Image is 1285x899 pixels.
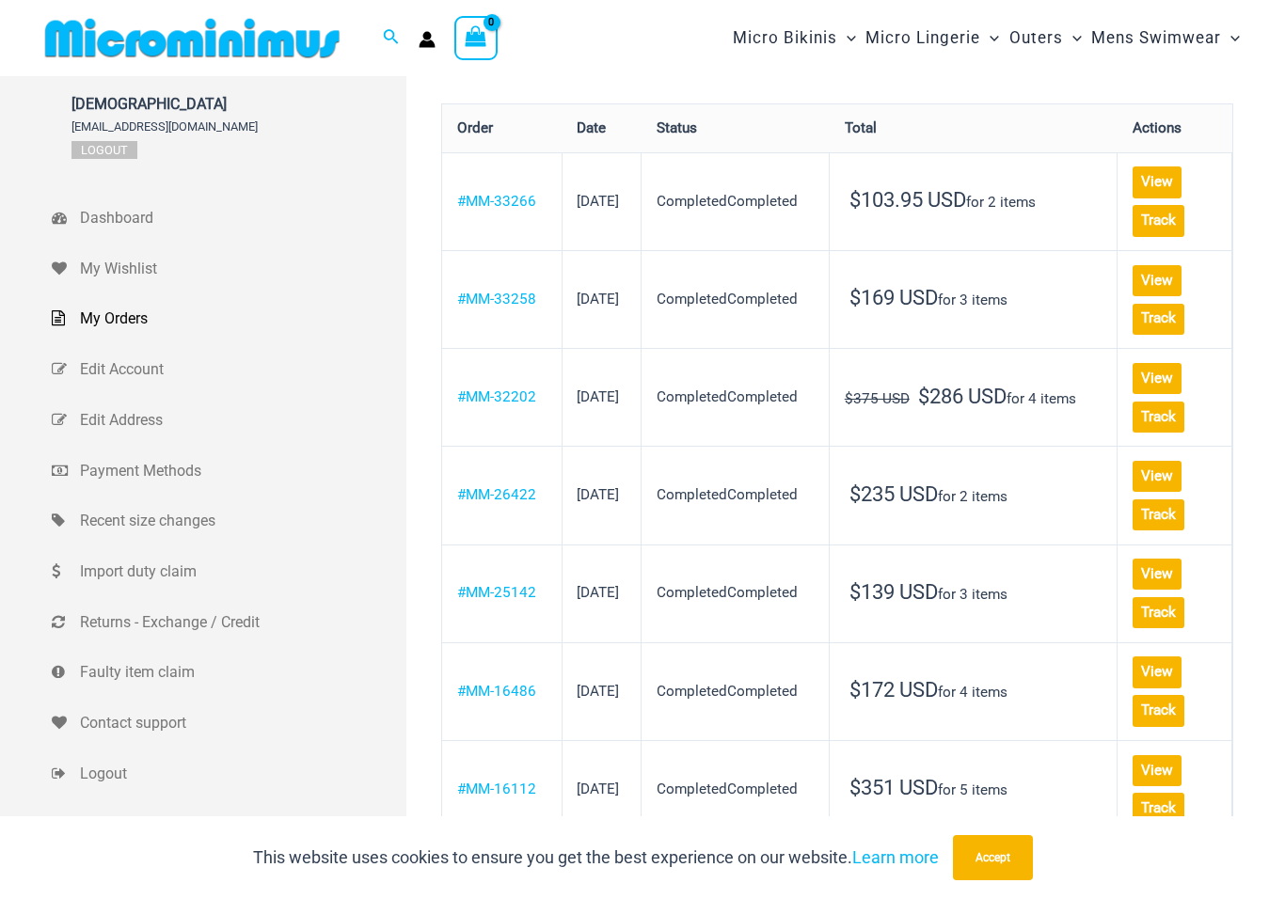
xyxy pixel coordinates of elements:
span: My Wishlist [80,255,402,283]
span: 172 USD [849,678,938,702]
span: My Orders [80,305,402,333]
a: Faulty item claim [52,647,406,698]
span: 286 USD [918,385,1007,408]
span: Actions [1133,119,1182,136]
span: 139 USD [849,580,938,604]
button: Accept [953,835,1033,880]
span: [DEMOGRAPHIC_DATA] [71,95,258,113]
td: for 5 items [830,740,1118,838]
span: $ [849,580,861,604]
span: $ [849,286,861,309]
span: 235 USD [849,482,938,506]
span: Menu Toggle [1063,14,1082,62]
a: Track order number MM-32202 [1133,402,1184,433]
a: View order MM-26422 [1133,461,1182,492]
a: Returns - Exchange / Credit [52,597,406,648]
td: CompletedCompleted [642,348,830,446]
td: for 4 items [830,348,1118,446]
time: [DATE] [577,388,619,405]
a: View order MM-25142 [1133,559,1182,590]
a: Dashboard [52,193,406,244]
span: Order [457,119,493,136]
a: Track order number MM-25142 [1133,597,1184,628]
time: [DATE] [577,683,619,700]
span: Date [577,119,606,136]
a: View order MM-33258 [1133,265,1182,296]
span: Mens Swimwear [1091,14,1221,62]
a: Edit Account [52,344,406,395]
a: Payment Methods [52,446,406,497]
a: Track order number MM-16112 [1133,793,1184,824]
span: Recent size changes [80,507,402,535]
span: Gift Cards [80,810,402,838]
a: View order number MM-25142 [457,584,536,601]
span: Faulty item claim [80,658,402,686]
a: View order number MM-16486 [457,683,536,700]
td: CompletedCompleted [642,446,830,544]
time: [DATE] [577,486,619,503]
a: Track order number MM-26422 [1133,499,1184,530]
td: for 3 items [830,544,1118,642]
a: Micro LingerieMenu ToggleMenu Toggle [861,9,1004,67]
td: CompletedCompleted [642,152,830,250]
a: View order number MM-33258 [457,291,536,308]
a: My Orders [52,293,406,344]
a: Gift Cards [52,798,406,849]
a: View order MM-16486 [1133,656,1182,687]
span: Total [845,119,877,136]
span: Menu Toggle [980,14,999,62]
span: Returns - Exchange / Credit [80,608,402,637]
span: 103.95 USD [849,188,966,212]
a: Track order number MM-16486 [1133,695,1184,726]
span: $ [849,776,861,799]
img: MM SHOP LOGO FLAT [38,17,347,59]
a: Learn more [852,847,939,867]
td: CompletedCompleted [642,642,830,740]
p: This website uses cookies to ensure you get the best experience on our website. [253,844,939,872]
span: $ [849,188,861,212]
time: [DATE] [577,781,619,797]
a: Track order number MM-33266 [1133,205,1184,236]
a: Logout [52,749,406,799]
a: Track order number MM-33258 [1133,304,1184,335]
span: Micro Lingerie [865,14,980,62]
span: $ [849,678,861,702]
td: for 4 items [830,642,1118,740]
time: [DATE] [577,291,619,308]
td: for 2 items [830,152,1118,250]
span: Micro Bikinis [733,14,837,62]
span: $ [849,482,861,506]
a: View Shopping Cart, empty [454,16,498,59]
span: $ [918,385,929,408]
a: Micro BikinisMenu ToggleMenu Toggle [728,9,861,67]
a: View order MM-32202 [1133,363,1182,394]
a: View order number MM-16112 [457,781,536,797]
a: OutersMenu ToggleMenu Toggle [1005,9,1087,67]
span: Edit Address [80,406,402,434]
span: Status [657,119,697,136]
span: Outers [1009,14,1063,62]
a: View order number MM-26422 [457,486,536,503]
nav: Site Navigation [725,7,1247,70]
span: Menu Toggle [1221,14,1240,62]
a: View order number MM-33266 [457,193,536,210]
span: Edit Account [80,355,402,384]
span: [EMAIL_ADDRESS][DOMAIN_NAME] [71,119,258,134]
a: Import duty claim [52,546,406,597]
span: 169 USD [849,286,938,309]
span: Dashboard [80,204,402,232]
span: 351 USD [849,776,938,799]
a: Mens SwimwearMenu ToggleMenu Toggle [1087,9,1245,67]
a: View order number MM-32202 [457,388,536,405]
a: My Wishlist [52,244,406,294]
time: [DATE] [577,584,619,601]
time: [DATE] [577,193,619,210]
a: Contact support [52,698,406,749]
span: Logout [80,760,402,788]
del: $375 USD [845,390,910,407]
td: CompletedCompleted [642,250,830,348]
span: Import duty claim [80,558,402,586]
td: for 3 items [830,250,1118,348]
a: Logout [71,141,137,159]
span: Menu Toggle [837,14,856,62]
